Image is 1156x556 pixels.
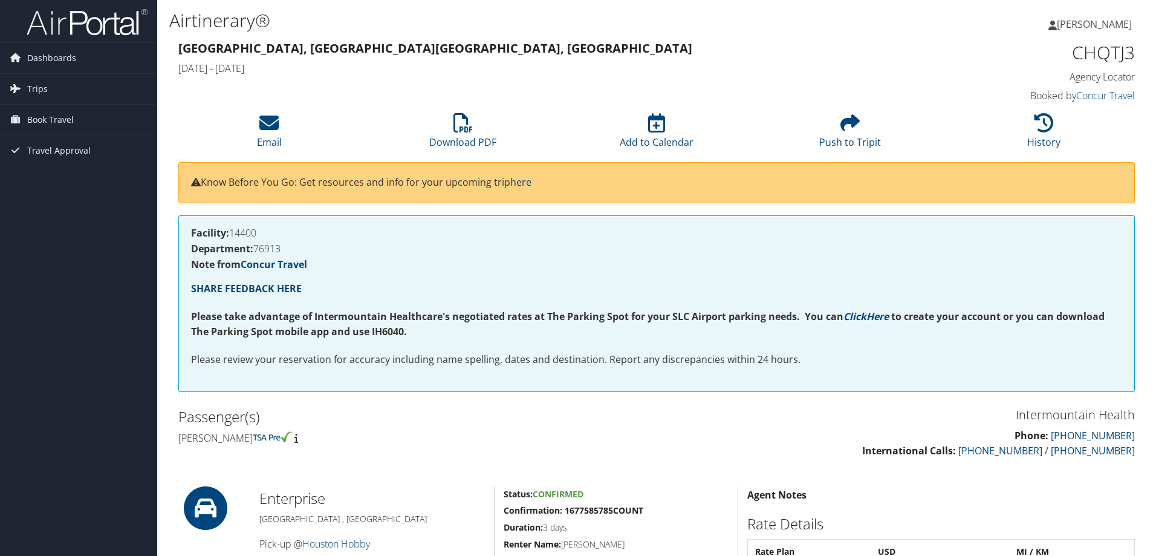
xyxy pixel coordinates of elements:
strong: Department: [191,242,253,255]
strong: Duration: [504,522,543,533]
a: Click [843,310,866,323]
span: Book Travel [27,105,74,135]
a: [PERSON_NAME] [1048,6,1144,42]
span: Dashboards [27,43,76,73]
strong: Please take advantage of Intermountain Healthcare's negotiated rates at The Parking Spot for your... [191,310,843,323]
a: History [1027,120,1060,149]
h4: Booked by [909,89,1135,102]
strong: Agent Notes [747,488,807,502]
a: [PHONE_NUMBER] [1051,429,1135,442]
a: Concur Travel [1076,89,1135,102]
a: Email [257,120,282,149]
strong: Phone: [1015,429,1048,442]
strong: Renter Name: [504,538,561,550]
strong: [GEOGRAPHIC_DATA], [GEOGRAPHIC_DATA] [GEOGRAPHIC_DATA], [GEOGRAPHIC_DATA] [178,40,692,56]
a: Add to Calendar [620,120,693,149]
h4: Pick-up @ [259,537,485,551]
a: Concur Travel [241,258,307,271]
p: Know Before You Go: Get resources and info for your upcoming trip [191,175,1122,191]
h4: 14400 [191,228,1122,238]
h5: [GEOGRAPHIC_DATA] , [GEOGRAPHIC_DATA] [259,513,485,525]
h5: 3 days [504,522,729,534]
a: Download PDF [429,120,496,149]
span: Trips [27,74,48,104]
h1: Airtinerary® [169,8,819,33]
a: Push to Tripit [819,120,881,149]
h4: [PERSON_NAME] [178,431,648,445]
h2: Passenger(s) [178,407,648,427]
h2: Rate Details [747,514,1135,534]
strong: Confirmation: 1677585785COUNT [504,505,643,516]
a: [PHONE_NUMBER] / [PHONE_NUMBER] [958,444,1135,457]
h4: [DATE] - [DATE] [178,62,891,75]
h5: [PERSON_NAME] [504,538,729,551]
span: Travel Approval [27,136,91,166]
img: airportal-logo.png [27,8,148,36]
span: [PERSON_NAME] [1057,18,1132,31]
strong: Note from [191,258,307,271]
h2: Enterprise [259,488,485,509]
h4: Agency Locator [909,70,1135,83]
h1: CHQTJ3 [909,40,1135,65]
strong: Status: [504,488,533,500]
span: Confirmed [533,488,583,500]
h4: 76913 [191,244,1122,253]
h3: Intermountain Health [666,407,1135,424]
strong: International Calls: [862,444,956,457]
strong: Facility: [191,226,229,240]
a: here [510,175,531,189]
img: tsa-precheck.png [253,431,292,442]
a: Here [866,310,889,323]
a: Houston Hobby [302,537,370,551]
p: Please review your reservation for accuracy including name spelling, dates and destination. Repor... [191,352,1122,368]
a: SHARE FEEDBACK HERE [191,282,302,295]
